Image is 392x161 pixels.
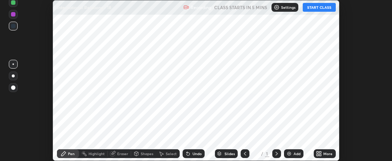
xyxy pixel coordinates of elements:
div: / [261,151,263,156]
p: Settings [281,6,295,9]
h5: CLASS STARTS IN 5 MINS [214,4,267,11]
div: Shapes [141,152,153,155]
button: START CLASS [303,3,336,12]
div: Undo [193,152,202,155]
img: recording.375f2c34.svg [183,4,189,10]
img: class-settings-icons [274,4,280,10]
div: Select [166,152,177,155]
img: add-slide-button [286,151,292,157]
div: Eraser [117,152,128,155]
div: More [323,152,332,155]
div: Pen [68,152,75,155]
div: Highlight [89,152,105,155]
p: International Relations - 18 [57,4,111,10]
div: Slides [224,152,235,155]
div: Add [294,152,301,155]
div: 1 [252,151,260,156]
p: Recording [191,5,211,10]
div: 1 [265,150,269,157]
